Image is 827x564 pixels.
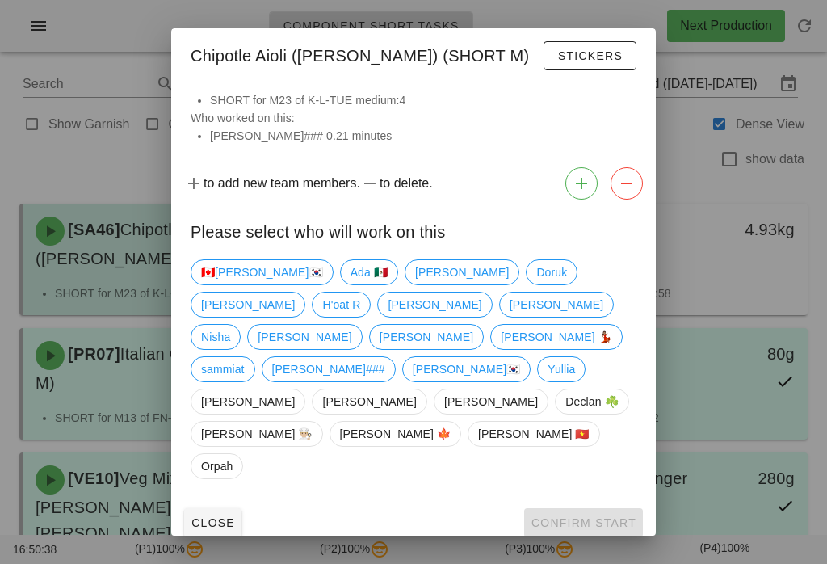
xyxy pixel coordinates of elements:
span: [PERSON_NAME] [380,325,473,349]
button: Close [184,508,241,537]
span: [PERSON_NAME] [415,260,509,284]
span: [PERSON_NAME] 👨🏼‍🍳 [201,422,313,446]
span: [PERSON_NAME] 🍁 [340,422,451,446]
span: [PERSON_NAME] 💃🏽 [501,325,612,349]
span: Ada 🇲🇽 [351,260,388,284]
li: [PERSON_NAME]### 0.21 minutes [210,127,636,145]
div: Please select who will work on this [171,206,656,253]
span: [PERSON_NAME] [322,389,416,414]
span: H'oat R [322,293,360,317]
span: [PERSON_NAME] 🇻🇳 [478,422,590,446]
span: Nisha [201,325,230,349]
span: [PERSON_NAME] [258,325,351,349]
span: Stickers [557,49,623,62]
span: Yullia [548,357,575,381]
button: Stickers [544,41,636,70]
div: Chipotle Aioli ([PERSON_NAME]) (SHORT M) [171,28,656,78]
div: Who worked on this: [171,91,656,161]
span: Close [191,516,235,529]
li: SHORT for M23 of K-L-TUE medium:4 [210,91,636,109]
span: [PERSON_NAME] [444,389,538,414]
span: Declan ☘️ [565,389,618,414]
span: sammiat [201,357,245,381]
span: Doruk [536,260,567,284]
span: [PERSON_NAME]### [272,357,385,381]
div: to add new team members. to delete. [171,161,656,206]
span: [PERSON_NAME] [201,389,295,414]
span: [PERSON_NAME] [388,293,481,317]
span: [PERSON_NAME] [201,293,295,317]
span: Orpah [201,454,233,478]
span: [PERSON_NAME]🇰🇷 [413,357,521,381]
span: [PERSON_NAME] [510,293,603,317]
span: 🇨🇦[PERSON_NAME]🇰🇷 [201,260,323,284]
